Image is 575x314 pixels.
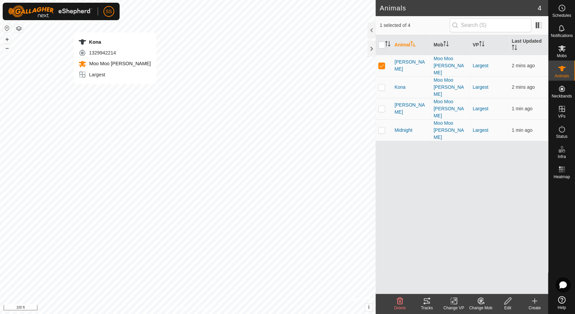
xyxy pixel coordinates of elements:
button: i [365,304,373,311]
span: Mobs [557,54,567,58]
span: Help [557,306,566,310]
span: 14 Aug 2025, 9:32 am [512,63,535,68]
span: Kona [394,84,406,91]
span: 14 Aug 2025, 9:32 am [512,84,535,90]
a: Help [548,293,575,312]
p-sorticon: Activate to sort [410,42,416,47]
span: 1 selected of 4 [380,22,450,29]
span: 14 Aug 2025, 9:32 am [512,106,532,111]
a: Largest [473,84,488,90]
p-sorticon: Activate to sort [479,42,484,47]
span: i [368,304,370,310]
div: Moo Moo [PERSON_NAME] [434,77,467,98]
span: Animals [554,74,569,78]
div: Create [521,305,548,311]
span: 14 Aug 2025, 9:32 am [512,127,532,133]
span: SS [106,8,112,15]
button: – [3,44,11,52]
a: Largest [473,127,488,133]
div: Moo Moo [PERSON_NAME] [434,55,467,76]
a: Contact Us [194,305,214,311]
div: Kona [78,38,151,46]
p-sorticon: Activate to sort [512,46,517,51]
th: VP [470,35,509,55]
div: Moo Moo [PERSON_NAME] [434,120,467,141]
th: Last Updated [509,35,548,55]
button: Map Layers [15,25,23,33]
span: Schedules [552,13,571,17]
th: Mob [431,35,470,55]
div: Largest [78,71,151,79]
div: Tracks [413,305,440,311]
span: 4 [538,3,541,13]
div: Change Mob [467,305,494,311]
h2: Animals [380,4,538,12]
a: Largest [473,63,488,68]
a: Largest [473,106,488,111]
span: Heatmap [553,175,570,179]
span: [PERSON_NAME] [394,58,428,73]
button: + [3,35,11,43]
th: Animal [392,35,431,55]
span: Infra [557,155,566,159]
p-sorticon: Activate to sort [443,42,449,47]
a: Privacy Policy [161,305,186,311]
img: Gallagher Logo [8,5,92,17]
span: Delete [394,306,406,310]
span: Neckbands [551,94,572,98]
p-sorticon: Activate to sort [385,42,390,47]
div: Edit [494,305,521,311]
span: Moo Moo [PERSON_NAME] [88,61,151,66]
span: VPs [558,114,565,118]
div: Moo Moo [PERSON_NAME] [434,98,467,119]
button: Reset Map [3,24,11,32]
span: Midnight [394,127,412,134]
span: [PERSON_NAME] [394,102,428,116]
div: Change VP [440,305,467,311]
span: Status [556,134,567,139]
span: Notifications [551,34,573,38]
input: Search (S) [450,18,531,32]
div: 1329942214 [78,49,151,57]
